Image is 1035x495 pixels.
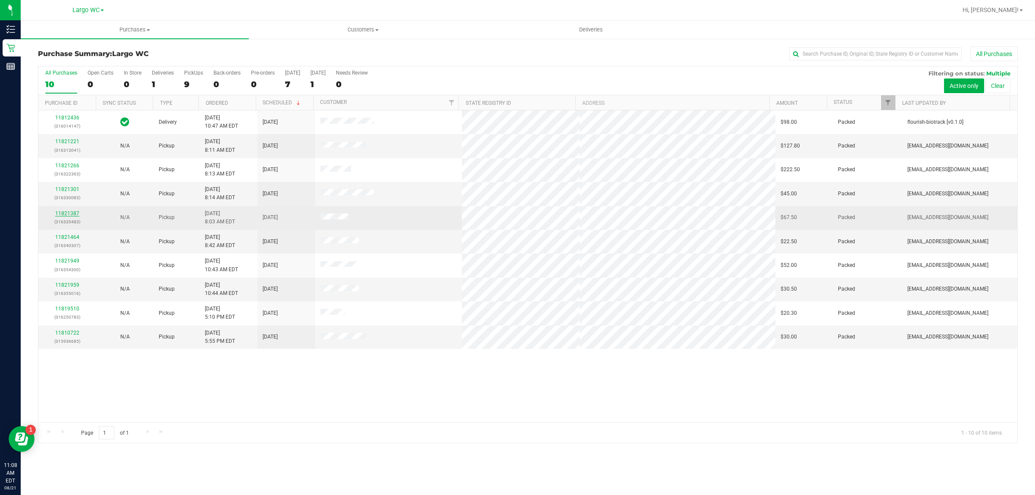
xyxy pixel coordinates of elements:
[263,190,278,198] span: [DATE]
[103,100,136,106] a: Sync Status
[213,70,241,76] div: Back-orders
[120,238,130,244] span: Not Applicable
[120,116,129,128] span: In Sync
[568,26,615,34] span: Deliveries
[55,115,79,121] a: 11812436
[74,426,136,439] span: Page of 1
[159,238,175,246] span: Pickup
[781,285,797,293] span: $30.50
[120,143,130,149] span: Not Applicable
[954,426,1009,439] span: 1 - 10 of 10 items
[263,142,278,150] span: [DATE]
[55,163,79,169] a: 11821266
[205,162,235,178] span: [DATE] 8:13 AM EDT
[838,285,855,293] span: Packed
[44,122,91,130] p: (316014147)
[776,100,798,106] a: Amount
[907,142,988,150] span: [EMAIL_ADDRESS][DOMAIN_NAME]
[55,210,79,216] a: 11821387
[444,95,458,110] a: Filter
[336,70,368,76] div: Needs Review
[120,310,130,316] span: Not Applicable
[985,78,1010,93] button: Clear
[907,213,988,222] span: [EMAIL_ADDRESS][DOMAIN_NAME]
[6,62,15,71] inline-svg: Reports
[466,100,511,106] a: State Registry ID
[781,190,797,198] span: $45.00
[838,309,855,317] span: Packed
[159,142,175,150] span: Pickup
[120,166,130,172] span: Not Applicable
[159,118,177,126] span: Delivery
[310,79,326,89] div: 1
[907,166,988,174] span: [EMAIL_ADDRESS][DOMAIN_NAME]
[838,238,855,246] span: Packed
[285,79,300,89] div: 7
[963,6,1019,13] span: Hi, [PERSON_NAME]!
[159,213,175,222] span: Pickup
[251,79,275,89] div: 0
[159,333,175,341] span: Pickup
[205,138,235,154] span: [DATE] 8:11 AM EDT
[263,333,278,341] span: [DATE]
[184,70,203,76] div: PickUps
[6,25,15,34] inline-svg: Inventory
[320,99,347,105] a: Customer
[120,238,130,246] button: N/A
[124,79,141,89] div: 0
[21,21,249,39] a: Purchases
[120,262,130,268] span: Not Applicable
[263,238,278,246] span: [DATE]
[213,79,241,89] div: 0
[120,334,130,340] span: Not Applicable
[120,142,130,150] button: N/A
[88,70,113,76] div: Open Carts
[38,50,364,58] h3: Purchase Summary:
[781,118,797,126] span: $98.00
[907,238,988,246] span: [EMAIL_ADDRESS][DOMAIN_NAME]
[120,166,130,174] button: N/A
[781,142,800,150] span: $127.80
[205,210,235,226] span: [DATE] 8:03 AM EDT
[205,305,235,321] span: [DATE] 5:10 PM EDT
[838,166,855,174] span: Packed
[4,461,17,485] p: 11:08 AM EDT
[44,266,91,274] p: (316354300)
[45,79,77,89] div: 10
[249,21,477,39] a: Customers
[781,333,797,341] span: $30.00
[205,185,235,202] span: [DATE] 8:14 AM EDT
[160,100,172,106] a: Type
[159,261,175,269] span: Pickup
[907,118,963,126] span: flourish-biotrack [v0.1.0]
[44,194,91,202] p: (316330083)
[477,21,705,39] a: Deliveries
[575,95,769,110] th: Address
[902,100,946,106] a: Last Updated By
[781,238,797,246] span: $22.50
[206,100,228,106] a: Ordered
[159,166,175,174] span: Pickup
[336,79,368,89] div: 0
[838,118,855,126] span: Packed
[159,285,175,293] span: Pickup
[44,241,91,250] p: (316340307)
[120,286,130,292] span: Not Applicable
[99,426,114,439] input: 1
[263,285,278,293] span: [DATE]
[21,26,249,34] span: Purchases
[120,309,130,317] button: N/A
[112,50,149,58] span: Largo WC
[907,190,988,198] span: [EMAIL_ADDRESS][DOMAIN_NAME]
[120,214,130,220] span: Not Applicable
[944,78,984,93] button: Active only
[120,213,130,222] button: N/A
[263,309,278,317] span: [DATE]
[55,282,79,288] a: 11821959
[4,485,17,491] p: 08/21
[44,170,91,178] p: (316322363)
[205,281,238,298] span: [DATE] 10:44 AM EDT
[55,138,79,144] a: 11821221
[789,47,962,60] input: Search Purchase ID, Original ID, State Registry ID or Customer Name...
